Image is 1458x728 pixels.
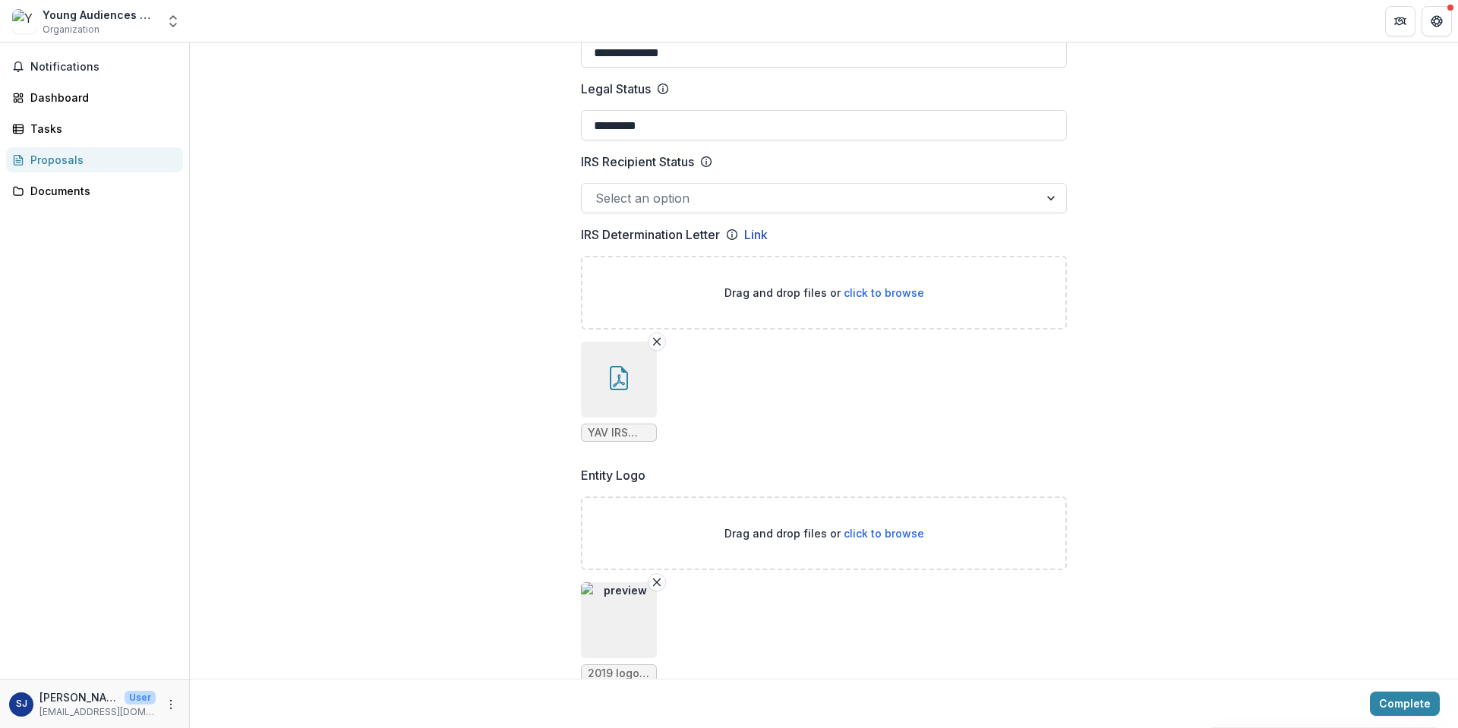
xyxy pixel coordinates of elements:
[724,285,924,301] p: Drag and drop files or
[581,153,694,171] p: IRS Recipient Status
[125,691,156,704] p: User
[588,427,650,440] span: YAV IRS Determination Letter.pdf
[6,147,183,172] a: Proposals
[30,121,171,137] div: Tasks
[581,80,651,98] p: Legal Status
[844,527,924,540] span: click to browse
[1385,6,1415,36] button: Partners
[162,695,180,714] button: More
[6,178,183,203] a: Documents
[43,7,156,23] div: Young Audiences of [US_STATE] Inc
[588,667,650,680] span: 2019 logo horizontal all blue copy.png
[6,55,183,79] button: Notifications
[39,705,156,719] p: [EMAIL_ADDRESS][DOMAIN_NAME]
[581,582,657,658] img: preview
[163,6,184,36] button: Open entity switcher
[744,225,768,244] a: Link
[648,573,666,591] button: Remove File
[43,23,99,36] span: Organization
[12,9,36,33] img: Young Audiences of Virginia Inc
[30,152,171,168] div: Proposals
[30,61,177,74] span: Notifications
[30,90,171,106] div: Dashboard
[581,342,657,442] div: Remove FileYAV IRS Determination Letter.pdf
[724,525,924,541] p: Drag and drop files or
[1370,692,1440,716] button: Complete
[648,332,666,351] button: Remove File
[581,582,657,682] div: Remove Filepreview2019 logo horizontal all blue copy.png
[1422,6,1452,36] button: Get Help
[6,85,183,110] a: Dashboard
[16,699,27,709] div: Stephanie Jackson
[30,183,171,199] div: Documents
[844,286,924,299] span: click to browse
[581,225,720,244] p: IRS Determination Letter
[581,466,645,484] p: Entity Logo
[39,689,118,705] p: [PERSON_NAME]
[6,116,183,141] a: Tasks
